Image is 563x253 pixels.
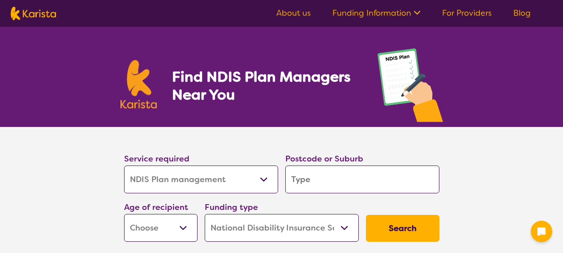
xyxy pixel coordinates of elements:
label: Postcode or Suburb [285,153,363,164]
img: plan-management [378,48,443,127]
a: Funding Information [332,8,421,18]
a: Blog [513,8,531,18]
label: Service required [124,153,189,164]
a: For Providers [442,8,492,18]
label: Funding type [205,202,258,213]
h1: Find NDIS Plan Managers Near You [172,68,359,104]
img: Karista logo [120,60,157,109]
label: Age of recipient [124,202,188,213]
button: Search [366,215,439,242]
input: Type [285,166,439,193]
img: Karista logo [11,7,56,20]
a: About us [276,8,311,18]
